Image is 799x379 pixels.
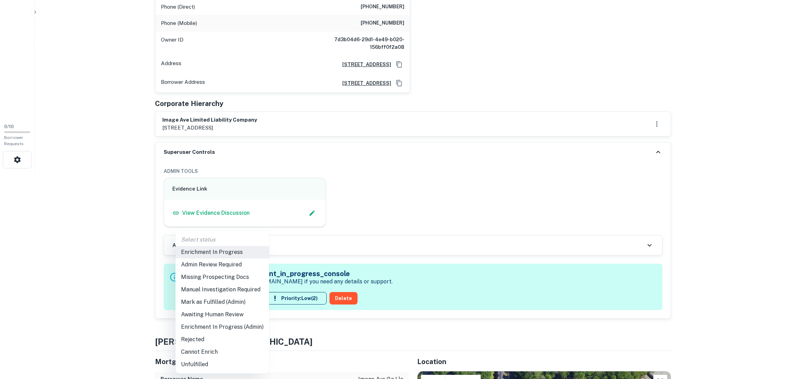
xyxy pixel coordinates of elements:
[764,324,799,357] iframe: Chat Widget
[175,321,269,333] li: Enrichment In Progress (Admin)
[175,258,269,271] li: Admin Review Required
[175,346,269,358] li: Cannot Enrich
[175,283,269,296] li: Manual Investigation Required
[175,296,269,308] li: Mark as Fulfilled (Admin)
[175,358,269,371] li: Unfulfilled
[175,271,269,283] li: Missing Prospecting Docs
[175,308,269,321] li: Awaiting Human Review
[175,333,269,346] li: Rejected
[175,246,269,258] li: Enrichment In Progress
